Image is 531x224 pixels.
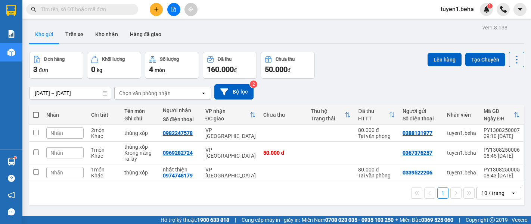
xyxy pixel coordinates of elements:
[50,150,63,156] span: Nhãn
[400,216,453,224] span: Miền Bắc
[302,216,394,224] span: Miền Nam
[403,116,440,122] div: Số điện thoại
[242,216,300,224] span: Cung cấp máy in - giấy in:
[91,153,117,159] div: Khác
[29,87,111,99] input: Select a date range.
[484,173,520,179] div: 08:43 [DATE]
[403,108,440,114] div: Người gửi
[124,130,155,136] div: thùng xốp
[358,116,389,122] div: HTTT
[89,25,124,43] button: Kho nhận
[205,167,256,179] div: VP [GEOGRAPHIC_DATA]
[484,108,514,114] div: Mã GD
[31,7,36,12] span: search
[500,6,507,13] img: phone-icon
[7,158,15,165] img: warehouse-icon
[421,217,453,223] strong: 0369 525 060
[39,67,48,73] span: đơn
[124,25,167,43] button: Hàng đã giao
[487,3,493,9] sup: 1
[150,3,163,16] button: plus
[207,65,234,74] span: 160.000
[102,57,125,62] div: Khối lượng
[484,116,514,122] div: Ngày ĐH
[46,112,84,118] div: Nhãn
[205,147,256,159] div: VP [GEOGRAPHIC_DATA]
[163,167,198,173] div: nhật thiện
[483,6,490,13] img: icon-new-feature
[447,112,476,118] div: Nhân viên
[395,218,398,221] span: ⚪️
[8,208,15,215] span: message
[484,167,520,173] div: PY1308250005
[91,173,117,179] div: Khác
[163,173,193,179] div: 0974748179
[510,190,516,196] svg: open
[124,170,155,176] div: thùng xốp
[50,130,63,136] span: Nhãn
[202,105,260,125] th: Toggle SortBy
[91,147,117,153] div: 1 món
[447,170,476,176] div: tuyen1.beha
[124,144,155,150] div: thùng xốp
[201,90,206,96] svg: open
[459,216,460,224] span: |
[403,130,432,136] div: 0388131977
[50,170,63,176] span: Nhãn
[97,67,102,73] span: kg
[167,3,180,16] button: file-add
[311,108,345,114] div: Thu hộ
[447,130,476,136] div: tuyen1.beha
[358,133,395,139] div: Tại văn phòng
[119,89,171,97] div: Chọn văn phòng nhận
[311,116,345,122] div: Trạng thái
[149,65,153,74] span: 4
[8,192,15,199] span: notification
[91,127,117,133] div: 2 món
[218,57,232,62] div: Đã thu
[513,3,527,16] button: caret-down
[205,116,250,122] div: ĐC giao
[188,7,193,12] span: aim
[41,5,129,13] input: Tìm tên, số ĐT hoặc mã đơn
[490,217,495,223] span: copyright
[480,105,524,125] th: Toggle SortBy
[145,52,199,79] button: Số lượng4món
[203,52,257,79] button: Đã thu160.000đ
[161,216,229,224] span: Hỗ trợ kỹ thuật:
[124,108,155,114] div: Tên món
[276,57,295,62] div: Chưa thu
[124,150,155,162] div: Krong năng ra lấy
[403,150,432,156] div: 0367376257
[44,57,65,62] div: Đơn hàng
[171,7,176,12] span: file-add
[325,217,394,223] strong: 0708 023 035 - 0935 103 250
[358,108,389,114] div: Đã thu
[235,216,236,224] span: |
[354,105,399,125] th: Toggle SortBy
[403,170,432,176] div: 0339522206
[358,167,395,173] div: 80.000 đ
[29,25,59,43] button: Kho gửi
[163,116,198,122] div: Số điện thoại
[358,173,395,179] div: Tại văn phòng
[261,52,315,79] button: Chưa thu50.000đ
[484,147,520,153] div: PY1308250006
[482,23,507,32] div: ver 1.8.138
[307,105,354,125] th: Toggle SortBy
[59,25,89,43] button: Trên xe
[263,150,303,156] div: 50.000 đ
[91,133,117,139] div: Khác
[29,52,83,79] button: Đơn hàng3đơn
[155,67,165,73] span: món
[91,112,117,118] div: Chi tiết
[428,53,462,66] button: Lên hàng
[358,127,395,133] div: 80.000 đ
[447,150,476,156] div: tuyen1.beha
[163,130,193,136] div: 0982247578
[91,167,117,173] div: 1 món
[205,127,256,139] div: VP [GEOGRAPHIC_DATA]
[250,81,257,88] sup: 2
[184,3,198,16] button: aim
[263,112,303,118] div: Chưa thu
